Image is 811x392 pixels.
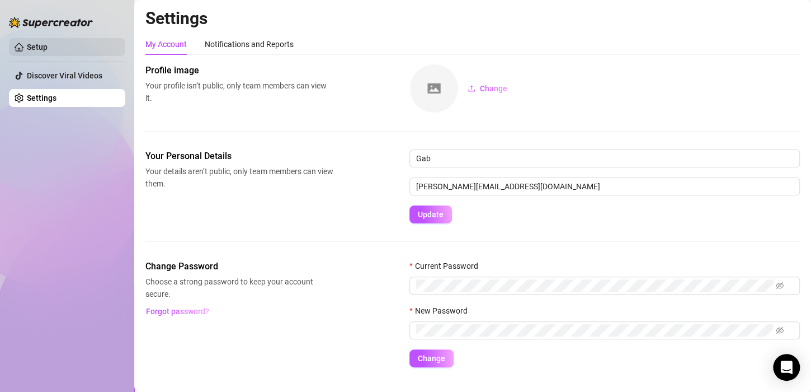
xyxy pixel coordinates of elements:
img: logo-BBDzfeDw.svg [9,17,93,28]
label: New Password [409,305,474,317]
label: Current Password [409,260,485,272]
button: Change [459,80,516,97]
a: Discover Viral Videos [27,71,102,80]
input: Current Password [416,279,774,292]
img: square-placeholder.png [410,64,458,113]
span: eye-invisible [776,282,784,290]
div: Open Intercom Messenger [773,354,800,381]
span: eye-invisible [776,326,784,334]
button: Forgot password? [145,302,209,320]
button: Change [409,349,454,367]
span: Your details aren’t public, only team members can view them. [145,165,333,190]
div: My Account [145,38,187,50]
input: Enter new email [409,178,800,195]
span: Forgot password? [146,307,209,316]
span: upload [468,85,475,92]
span: Choose a strong password to keep your account secure. [145,276,333,300]
button: Update [409,206,452,223]
div: Notifications and Reports [205,38,294,50]
input: New Password [416,324,774,337]
input: Enter name [409,150,800,167]
span: Profile image [145,64,333,77]
span: Update [418,210,444,219]
span: Change [480,84,507,93]
span: Your profile isn’t public, only team members can view it. [145,80,333,104]
a: Settings [27,94,56,102]
span: Change Password [145,260,333,273]
span: Your Personal Details [145,150,333,163]
span: Change [418,354,445,363]
a: Setup [27,43,48,52]
h2: Settings [145,8,800,29]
